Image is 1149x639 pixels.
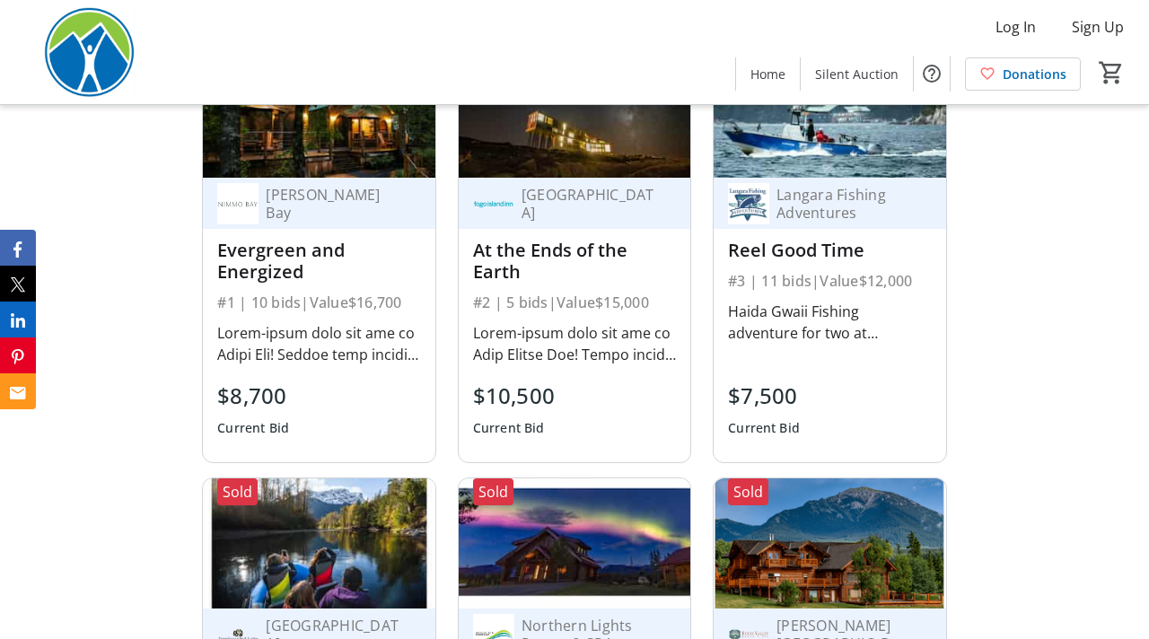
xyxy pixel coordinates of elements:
[1072,16,1124,38] span: Sign Up
[914,56,950,92] button: Help
[217,380,289,412] div: $8,700
[714,478,945,608] img: Restorative Ranch Retreat
[473,478,513,505] div: Sold
[996,16,1036,38] span: Log In
[217,412,289,444] div: Current Bid
[714,48,945,178] img: Reel Good Time
[728,412,800,444] div: Current Bid
[981,13,1050,41] button: Log In
[1003,65,1066,83] span: Donations
[473,412,555,444] div: Current Bid
[514,186,654,222] div: [GEOGRAPHIC_DATA]
[769,186,909,222] div: Langara Fishing Adventures
[473,380,555,412] div: $10,500
[217,322,420,365] div: Lorem-ipsum dolo sit ame co Adipi Eli! Seddoe temp incidi utl etdolore mag aliq enimad mi v quisn...
[11,7,171,97] img: Power To Be's Logo
[728,268,931,293] div: #3 | 11 bids | Value $12,000
[965,57,1081,91] a: Donations
[801,57,913,91] a: Silent Auction
[728,240,931,261] div: Reel Good Time
[259,186,399,222] div: [PERSON_NAME] Bay
[728,301,931,344] div: Haida Gwaii Fishing adventure for two at [GEOGRAPHIC_DATA]! Reel in a salmon or halibut, watch fo...
[473,240,676,283] div: At the Ends of the Earth
[728,183,769,224] img: Langara Fishing Adventures
[1057,13,1138,41] button: Sign Up
[459,478,690,608] img: Discover the Yukon
[728,478,768,505] div: Sold
[815,65,899,83] span: Silent Auction
[750,65,785,83] span: Home
[473,183,514,224] img: Fogo Island Inn
[473,322,676,365] div: Lorem-ipsum dolo sit ame co Adip Elitse Doe! Tempo incid utlabo et dol magna-aliquae Admi Veniam ...
[1095,57,1127,89] button: Cart
[217,183,259,224] img: Nimmo Bay
[217,240,420,283] div: Evergreen and Energized
[203,478,434,608] img: Bella Coola Explorer
[203,48,434,178] img: Evergreen and Energized
[736,57,800,91] a: Home
[459,48,690,178] img: At the Ends of the Earth
[217,478,258,505] div: Sold
[728,380,800,412] div: $7,500
[217,290,420,315] div: #1 | 10 bids | Value $16,700
[473,290,676,315] div: #2 | 5 bids | Value $15,000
